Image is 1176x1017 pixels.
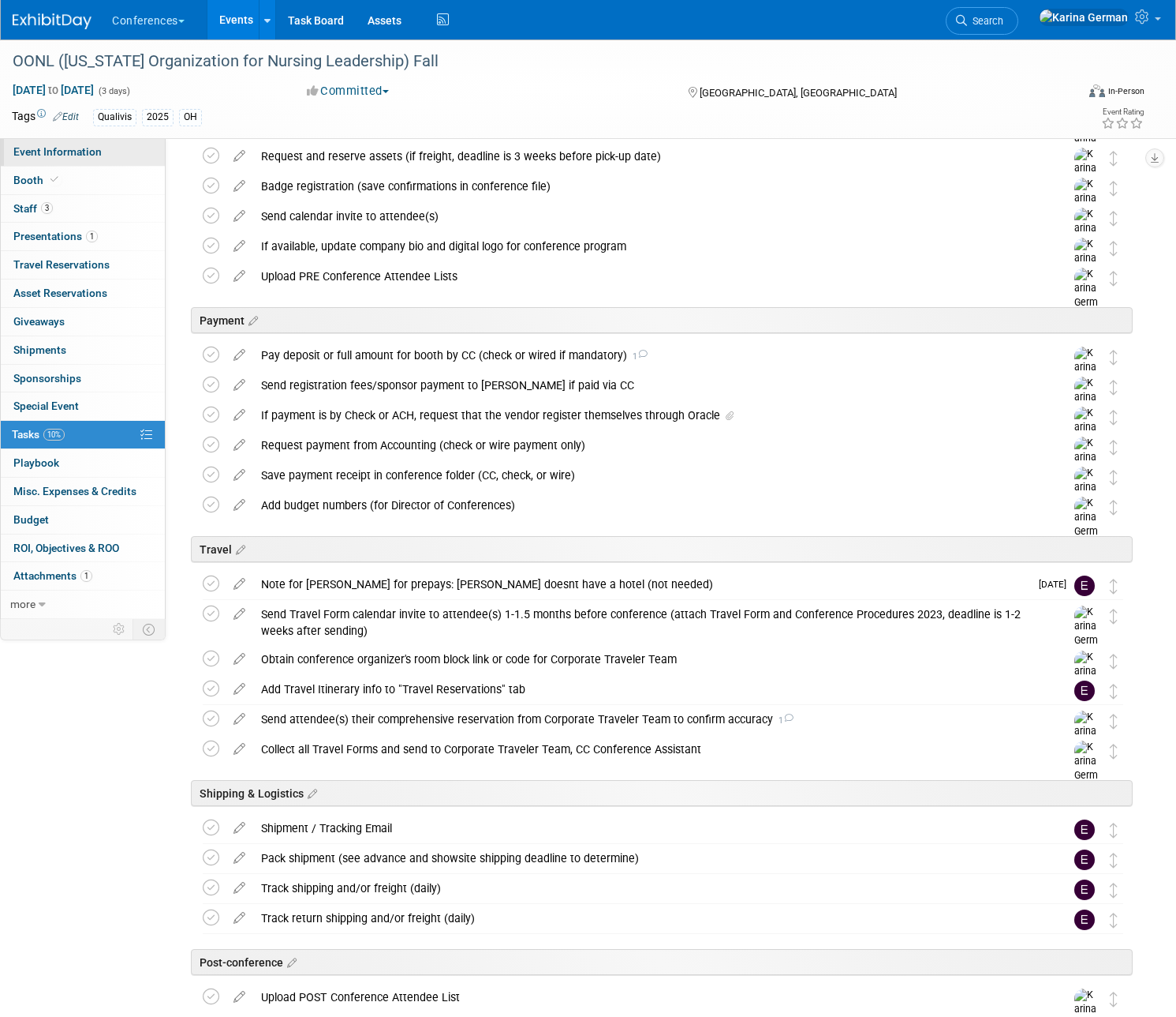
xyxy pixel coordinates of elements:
i: Booth reservation complete [50,175,58,184]
span: Playbook [13,456,59,469]
span: (3 days) [97,86,130,96]
img: ExhibitDay [13,13,91,29]
a: edit [226,821,253,835]
a: edit [226,209,253,223]
a: Asset Reservations [1,280,165,307]
div: Save payment receipt in conference folder (CC, check, or wire) [253,462,1043,489]
a: Staff3 [1,195,165,223]
img: Karina German [1074,268,1098,324]
i: Move task [1110,440,1118,455]
div: Post-conference [191,949,1133,975]
a: edit [226,652,253,666]
a: edit [226,712,253,726]
img: Karina German [1074,467,1098,523]
div: OONL ([US_STATE] Organization for Nursing Leadership) Fall [7,47,1048,76]
i: Move task [1110,913,1118,928]
a: Edit sections [232,541,245,557]
span: Sponsorships [13,372,81,385]
i: Move task [1110,654,1118,669]
div: Shipping & Logistics [191,780,1133,806]
img: Karina German [1074,208,1098,264]
a: Edit [53,111,79,122]
i: Move task [1110,853,1118,868]
button: Committed [301,83,395,99]
span: Booth [13,174,62,186]
i: Move task [1110,579,1118,594]
span: ROI, Objectives & ROO [13,542,119,554]
i: Move task [1110,684,1118,699]
i: Move task [1110,211,1118,226]
a: Sponsorships [1,365,165,392]
div: 2025 [142,109,174,126]
a: Shipments [1,336,165,364]
a: Giveaways [1,308,165,336]
img: Karina German [1074,741,1098,797]
img: Karina German [1074,377,1098,433]
div: Event Rating [1101,108,1144,116]
a: edit [226,577,253,591]
div: Request and reserve assets (if freight, deadline is 3 weeks before pick-up date) [253,143,1043,170]
i: Move task [1110,151,1118,166]
a: edit [226,468,253,482]
td: Personalize Event Tab Strip [106,619,133,640]
span: Search [967,15,1003,27]
div: Badge registration (save confirmations in conference file) [253,173,1043,200]
i: Move task [1110,241,1118,256]
div: Payment [191,307,1133,333]
a: edit [226,149,253,163]
i: Move task [1110,883,1118,898]
img: Karina German [1074,437,1098,493]
div: Obtain conference organizer's room block link or code for Corporate Traveler Team [253,646,1043,673]
div: Qualivis [93,109,136,126]
a: edit [226,911,253,925]
a: Event Information [1,138,165,166]
span: Presentations [13,230,98,242]
span: 10% [43,429,65,441]
div: In-Person [1107,85,1144,97]
span: Special Event [13,400,79,412]
td: Tags [12,108,79,126]
div: Shipment / Tracking Email [253,815,1043,842]
img: Erin Anderson [1074,880,1095,900]
span: 3 [41,202,53,214]
span: Asset Reservations [13,287,107,299]
a: Attachments1 [1,562,165,590]
span: 1 [627,351,648,362]
span: Attachments [13,569,92,582]
span: Budget [13,513,49,526]
div: Send Travel Form calendar invite to attendee(s) 1-1.5 months before conference (attach Travel For... [253,601,1043,644]
i: Move task [1110,350,1118,365]
span: Giveaways [13,315,65,328]
span: to [46,84,61,96]
img: Karina German [1074,178,1098,234]
span: more [10,598,35,610]
a: edit [226,990,253,1004]
a: edit [226,498,253,512]
img: Karina German [1074,347,1098,403]
a: Presentations1 [1,223,165,250]
img: Karina German [1039,9,1129,26]
span: Tasks [12,428,65,441]
img: Karina German [1074,148,1098,204]
a: Edit sections [245,312,258,328]
i: Move task [1110,470,1118,485]
span: [DATE] [DATE] [12,83,95,97]
img: Erin Anderson [1074,820,1095,840]
img: Karina German [1074,606,1098,662]
td: Toggle Event Tabs [133,619,166,640]
a: Booth [1,167,165,194]
span: [GEOGRAPHIC_DATA], [GEOGRAPHIC_DATA] [700,87,897,99]
img: Karina German [1074,497,1098,553]
div: Request payment from Accounting (check or wire payment only) [253,432,1043,459]
span: Staff [13,202,53,215]
span: 1 [86,231,98,242]
img: Karina German [1074,238,1098,294]
a: edit [226,438,253,452]
i: Move task [1110,714,1118,729]
img: Erin Anderson [1074,576,1095,596]
img: Karina German [1074,651,1098,707]
img: Erin Anderson [1074,681,1095,701]
div: Upload POST Conference Attendee List [253,984,1043,1011]
i: Move task [1110,744,1118,759]
i: Move task [1110,181,1118,196]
